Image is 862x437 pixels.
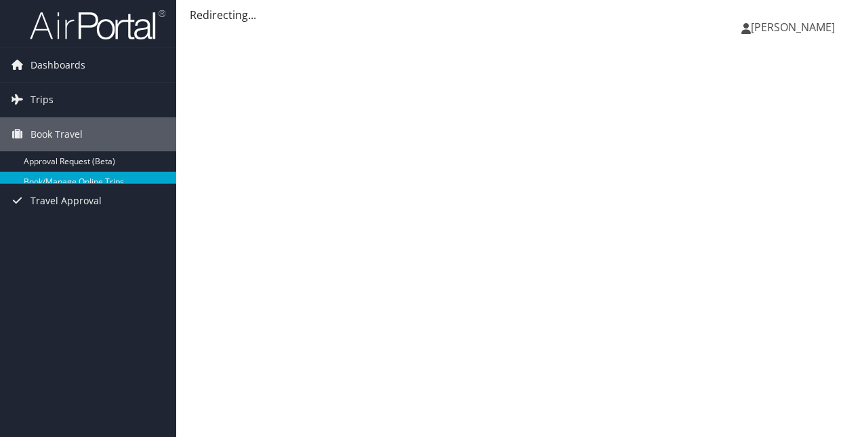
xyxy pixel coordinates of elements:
[190,7,848,23] div: Redirecting...
[30,83,54,117] span: Trips
[751,20,835,35] span: [PERSON_NAME]
[30,9,165,41] img: airportal-logo.png
[30,117,83,151] span: Book Travel
[741,7,848,47] a: [PERSON_NAME]
[30,184,102,218] span: Travel Approval
[30,48,85,82] span: Dashboards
